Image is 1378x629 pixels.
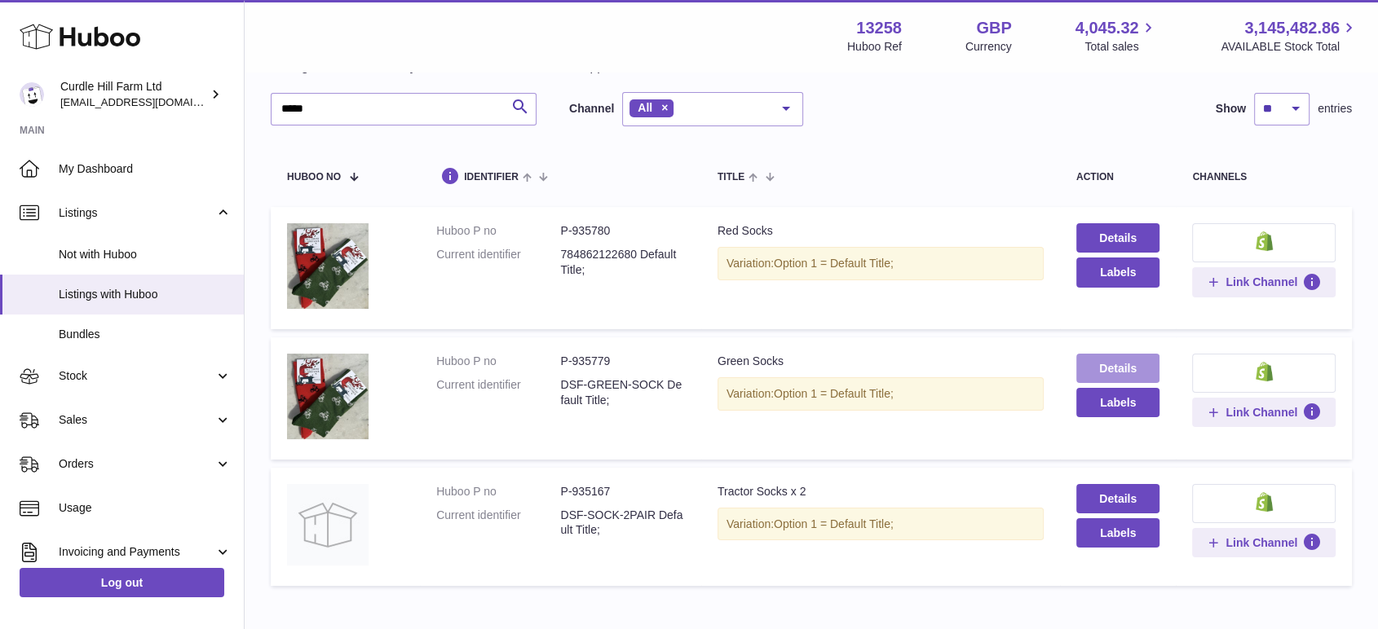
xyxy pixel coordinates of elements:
[1216,101,1246,117] label: Show
[59,456,214,472] span: Orders
[847,39,902,55] div: Huboo Ref
[1076,257,1160,287] button: Labels
[60,95,240,108] span: [EMAIL_ADDRESS][DOMAIN_NAME]
[59,247,232,262] span: Not with Huboo
[638,101,652,114] span: All
[436,223,560,239] dt: Huboo P no
[1192,172,1336,183] div: channels
[560,354,684,369] dd: P-935779
[718,354,1044,369] div: Green Socks
[965,39,1012,55] div: Currency
[287,172,341,183] span: Huboo no
[464,172,519,183] span: identifier
[1084,39,1157,55] span: Total sales
[59,161,232,177] span: My Dashboard
[1076,484,1160,513] a: Details
[1075,17,1158,55] a: 4,045.32 Total sales
[560,484,684,499] dd: P-935167
[436,508,560,539] dt: Current identifier
[1076,518,1160,548] button: Labels
[20,568,224,597] a: Log out
[569,101,614,117] label: Channel
[1076,172,1160,183] div: action
[718,508,1044,541] div: Variation:
[436,354,560,369] dt: Huboo P no
[287,223,369,309] img: Red Socks
[1221,17,1358,55] a: 3,145,482.86 AVAILABLE Stock Total
[59,287,232,302] span: Listings with Huboo
[59,412,214,428] span: Sales
[560,508,684,539] dd: DSF-SOCK-2PAIR Default Title;
[774,387,894,400] span: Option 1 = Default Title;
[1256,362,1273,381] img: shopify-small.png
[976,17,1011,39] strong: GBP
[560,247,684,278] dd: 784862122680 Default Title;
[1192,398,1336,427] button: Link Channel
[60,79,207,110] div: Curdle Hill Farm Ltd
[774,517,894,530] span: Option 1 = Default Title;
[59,544,214,560] span: Invoicing and Payments
[20,82,44,107] img: internalAdmin-13258@internal.huboo.com
[718,484,1044,499] div: Tractor Socks x 2
[436,484,560,499] dt: Huboo P no
[1076,388,1160,417] button: Labels
[1226,535,1297,550] span: Link Channel
[436,247,560,278] dt: Current identifier
[718,172,744,183] span: title
[1244,17,1340,39] span: 3,145,482.86
[436,377,560,408] dt: Current identifier
[59,368,214,384] span: Stock
[1318,101,1352,117] span: entries
[718,223,1044,239] div: Red Socks
[1076,354,1160,383] a: Details
[59,500,232,516] span: Usage
[560,223,684,239] dd: P-935780
[856,17,902,39] strong: 13258
[1076,223,1160,253] a: Details
[59,205,214,221] span: Listings
[1226,405,1297,420] span: Link Channel
[718,247,1044,280] div: Variation:
[1192,267,1336,297] button: Link Channel
[1221,39,1358,55] span: AVAILABLE Stock Total
[1075,17,1139,39] span: 4,045.32
[1192,528,1336,557] button: Link Channel
[1226,275,1297,289] span: Link Channel
[560,377,684,408] dd: DSF-GREEN-SOCK Default Title;
[59,327,232,342] span: Bundles
[287,484,369,565] img: Tractor Socks x 2
[1256,231,1273,251] img: shopify-small.png
[1256,492,1273,512] img: shopify-small.png
[287,354,369,439] img: Green Socks
[774,257,894,270] span: Option 1 = Default Title;
[718,377,1044,411] div: Variation:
